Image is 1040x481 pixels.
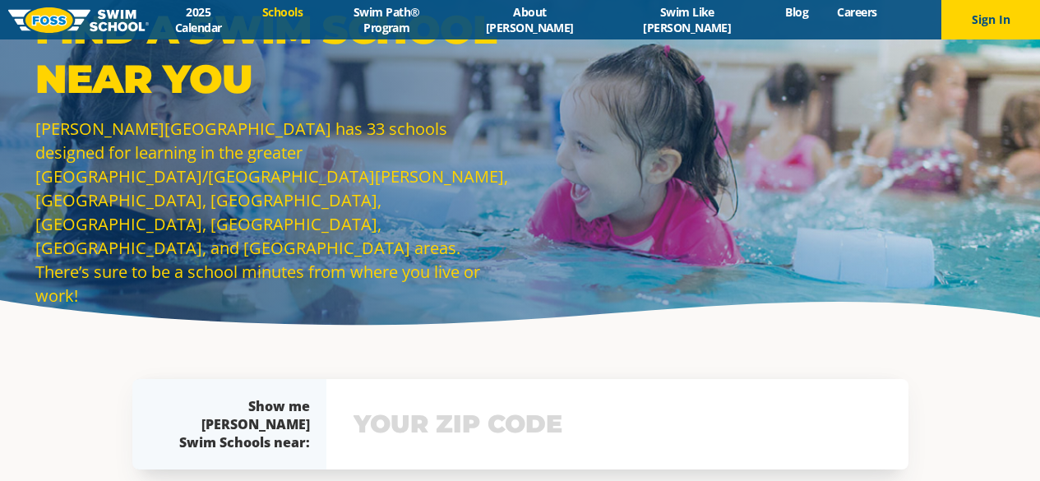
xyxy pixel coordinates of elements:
[603,4,771,35] a: Swim Like [PERSON_NAME]
[823,4,891,20] a: Careers
[8,7,149,33] img: FOSS Swim School Logo
[771,4,823,20] a: Blog
[35,117,512,308] p: [PERSON_NAME][GEOGRAPHIC_DATA] has 33 schools designed for learning in the greater [GEOGRAPHIC_DA...
[456,4,603,35] a: About [PERSON_NAME]
[149,4,248,35] a: 2025 Calendar
[317,4,456,35] a: Swim Path® Program
[165,397,310,451] div: Show me [PERSON_NAME] Swim Schools near:
[248,4,317,20] a: Schools
[349,400,885,448] input: YOUR ZIP CODE
[35,5,512,104] p: Find a Swim School Near You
